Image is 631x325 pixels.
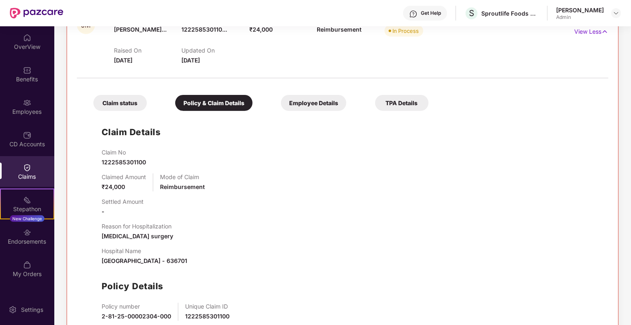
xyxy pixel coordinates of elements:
p: Settled Amount [102,198,144,205]
img: svg+xml;base64,PHN2ZyBpZD0iQ2xhaW0iIHhtbG5zPSJodHRwOi8vd3d3LnczLm9yZy8yMDAwL3N2ZyIgd2lkdGg9IjIwIi... [23,164,31,172]
img: svg+xml;base64,PHN2ZyBpZD0iQ0RfQWNjb3VudHMiIGRhdGEtbmFtZT0iQ0QgQWNjb3VudHMiIHhtbG5zPSJodHRwOi8vd3... [23,131,31,139]
div: Settings [19,306,46,314]
div: TPA Details [375,95,429,111]
img: svg+xml;base64,PHN2ZyBpZD0iRHJvcGRvd24tMzJ4MzIiIHhtbG5zPSJodHRwOi8vd3d3LnczLm9yZy8yMDAwL3N2ZyIgd2... [613,10,619,16]
p: Claim No [102,149,146,156]
img: New Pazcare Logo [10,8,63,18]
span: 1222585301100 [185,313,230,320]
span: ₹24,000 [249,26,273,33]
span: S [469,8,474,18]
img: svg+xml;base64,PHN2ZyBpZD0iTXlfT3JkZXJzIiBkYXRhLW5hbWU9Ik15IE9yZGVycyIgeG1sbnM9Imh0dHA6Ly93d3cudz... [23,261,31,269]
div: Stepathon [1,205,53,213]
p: Mode of Claim [160,173,205,180]
span: JM [81,22,91,29]
p: Hospital Name [102,247,187,254]
span: 1222585301100 [102,159,146,166]
div: New Challenge [10,215,44,222]
span: ₹24,000 [102,183,125,190]
img: svg+xml;base64,PHN2ZyBpZD0iSGVscC0zMngzMiIgeG1sbnM9Imh0dHA6Ly93d3cudzMub3JnLzIwMDAvc3ZnIiB3aWR0aD... [409,10,418,18]
p: Reason for Hospitalization [102,223,173,230]
p: Unique Claim ID [185,303,230,310]
p: Updated On [181,47,249,54]
div: Get Help [421,10,441,16]
h1: Policy Details [102,279,163,293]
span: - [102,208,104,215]
span: [PERSON_NAME]... [114,26,167,33]
h1: Claim Details [102,125,161,139]
span: [DATE] [114,57,132,64]
span: [DATE] [181,57,200,64]
p: View Less [574,25,608,36]
span: [MEDICAL_DATA] surgery [102,233,173,240]
span: 122258530110... [181,26,227,33]
p: Claimed Amount [102,173,146,180]
img: svg+xml;base64,PHN2ZyB4bWxucz0iaHR0cDovL3d3dy53My5vcmcvMjAwMC9zdmciIHdpZHRoPSIxNyIgaGVpZ2h0PSIxNy... [601,27,608,36]
img: svg+xml;base64,PHN2ZyBpZD0iSG9tZSIgeG1sbnM9Imh0dHA6Ly93d3cudzMub3JnLzIwMDAvc3ZnIiB3aWR0aD0iMjAiIG... [23,34,31,42]
div: Claim status [93,95,147,111]
img: svg+xml;base64,PHN2ZyB4bWxucz0iaHR0cDovL3d3dy53My5vcmcvMjAwMC9zdmciIHdpZHRoPSIyMSIgaGVpZ2h0PSIyMC... [23,196,31,204]
div: Admin [556,14,604,21]
span: [GEOGRAPHIC_DATA] - 636701 [102,257,187,264]
div: [PERSON_NAME] [556,6,604,14]
div: Employee Details [281,95,346,111]
p: Policy number [102,303,171,310]
span: Reimbursement [317,26,362,33]
span: 2-81-25-00002304-000 [102,313,171,320]
div: Policy & Claim Details [175,95,253,111]
img: svg+xml;base64,PHN2ZyBpZD0iQmVuZWZpdHMiIHhtbG5zPSJodHRwOi8vd3d3LnczLm9yZy8yMDAwL3N2ZyIgd2lkdGg9Ij... [23,66,31,74]
img: svg+xml;base64,PHN2ZyBpZD0iRW1wbG95ZWVzIiB4bWxucz0iaHR0cDovL3d3dy53My5vcmcvMjAwMC9zdmciIHdpZHRoPS... [23,99,31,107]
span: Reimbursement [160,183,205,190]
p: Raised On [114,47,181,54]
div: In Process [393,27,419,35]
img: svg+xml;base64,PHN2ZyBpZD0iRW5kb3JzZW1lbnRzIiB4bWxucz0iaHR0cDovL3d3dy53My5vcmcvMjAwMC9zdmciIHdpZH... [23,228,31,237]
img: svg+xml;base64,PHN2ZyBpZD0iU2V0dGluZy0yMHgyMCIgeG1sbnM9Imh0dHA6Ly93d3cudzMub3JnLzIwMDAvc3ZnIiB3aW... [9,306,17,314]
div: Sproutlife Foods Private Limited [481,9,539,17]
